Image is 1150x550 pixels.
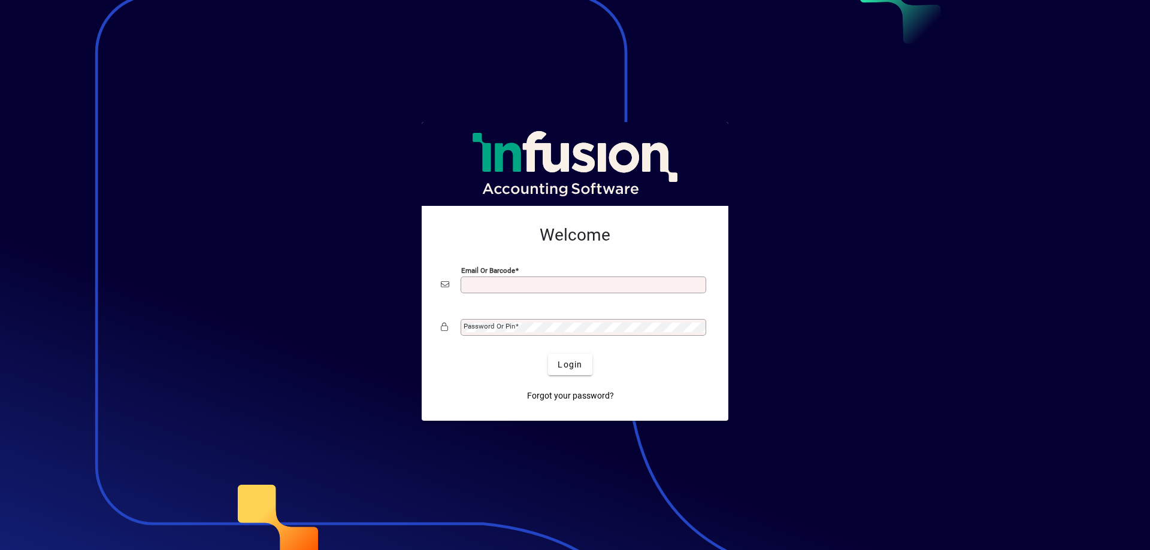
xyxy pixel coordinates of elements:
[522,385,619,406] a: Forgot your password?
[527,390,614,402] span: Forgot your password?
[441,225,709,245] h2: Welcome
[548,354,592,375] button: Login
[461,266,515,275] mat-label: Email or Barcode
[558,358,582,371] span: Login
[464,322,515,330] mat-label: Password or Pin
